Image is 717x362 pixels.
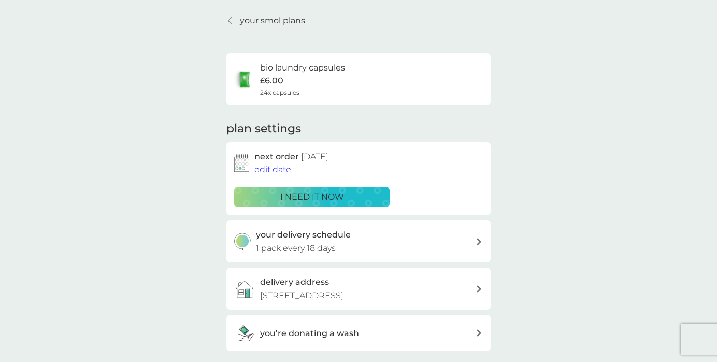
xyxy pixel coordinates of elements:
button: you’re donating a wash [226,315,491,351]
p: [STREET_ADDRESS] [260,289,343,302]
p: i need it now [280,190,344,204]
span: 24x capsules [260,88,299,98]
button: your delivery schedule1 pack every 18 days [226,220,491,262]
a: your smol plans [226,14,305,27]
span: [DATE] [301,151,328,161]
img: bio laundry capsules [234,69,255,90]
p: your smol plans [240,14,305,27]
button: edit date [254,163,291,176]
h6: bio laundry capsules [260,61,345,75]
h2: next order [254,150,328,163]
h2: plan settings [226,121,301,137]
h3: you’re donating a wash [260,327,359,340]
h3: your delivery schedule [256,228,351,242]
button: i need it now [234,187,390,207]
a: delivery address[STREET_ADDRESS] [226,268,491,310]
p: £6.00 [260,74,283,88]
h3: delivery address [260,275,329,289]
span: edit date [254,164,291,174]
p: 1 pack every 18 days [256,242,336,255]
